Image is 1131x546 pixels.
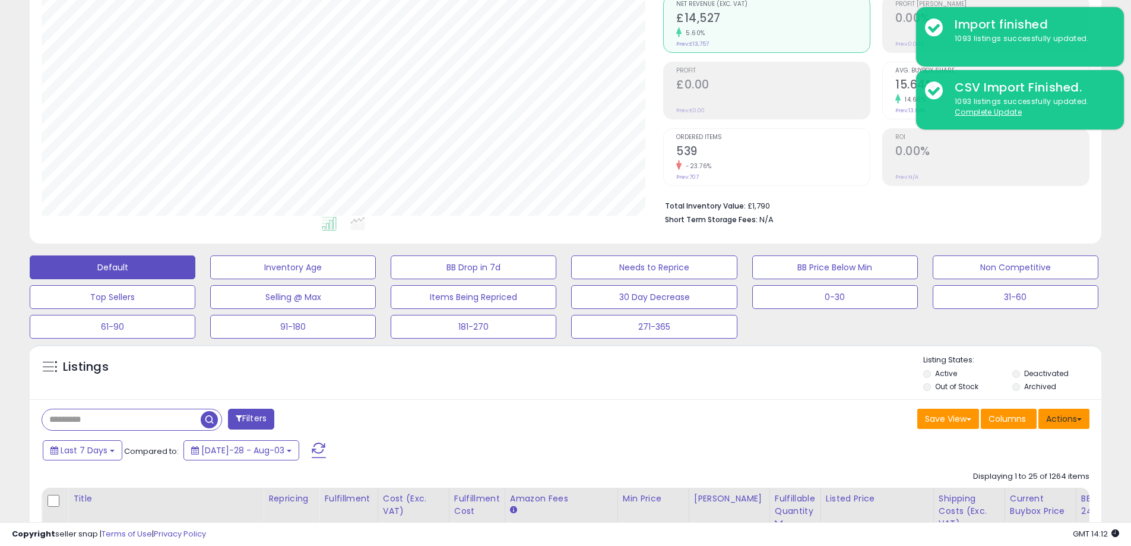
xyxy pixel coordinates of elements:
[955,107,1022,117] u: Complete Update
[775,493,816,517] div: Fulfillable Quantity
[665,201,746,211] b: Total Inventory Value:
[665,198,1081,212] li: £1,790
[895,107,926,114] small: Prev: 13.64%
[268,493,314,505] div: Repricing
[759,214,774,225] span: N/A
[826,493,929,505] div: Listed Price
[210,315,376,339] button: 91-180
[946,96,1115,118] div: 1093 listings successfully updated.
[61,444,107,456] span: Last 7 Days
[665,214,758,225] b: Short Term Storage Fees:
[1010,493,1071,517] div: Current Buybox Price
[895,68,1089,74] span: Avg. Buybox Share
[676,144,870,160] h2: 539
[210,255,376,279] button: Inventory Age
[682,29,705,37] small: 5.60%
[676,40,709,48] small: Prev: £13,757
[391,285,556,309] button: Items Being Repriced
[676,134,870,141] span: Ordered Items
[201,444,284,456] span: [DATE]-28 - Aug-03
[989,413,1026,425] span: Columns
[12,528,55,539] strong: Copyright
[1024,368,1069,378] label: Deactivated
[73,493,258,505] div: Title
[946,79,1115,96] div: CSV Import Finished.
[923,355,1101,366] p: Listing States:
[63,359,109,375] h5: Listings
[454,493,500,517] div: Fulfillment Cost
[895,78,1089,94] h2: 15.64%
[752,255,918,279] button: BB Price Below Min
[935,381,978,392] label: Out of Stock
[895,173,918,181] small: Prev: N/A
[682,162,712,171] small: -23.76%
[935,368,957,378] label: Active
[30,285,195,309] button: Top Sellers
[917,409,979,429] button: Save View
[895,11,1089,27] h2: 0.00%
[623,493,684,505] div: Min Price
[12,529,206,540] div: seller snap | |
[124,446,179,457] span: Compared to:
[973,471,1089,482] div: Displaying 1 to 25 of 1264 items
[43,440,122,460] button: Last 7 Days
[1038,409,1089,429] button: Actions
[391,255,556,279] button: BB Drop in 7d
[933,285,1098,309] button: 31-60
[324,493,372,505] div: Fulfillment
[981,409,1037,429] button: Columns
[1081,493,1124,517] div: BB Share 24h.
[676,107,705,114] small: Prev: £0.00
[676,1,870,8] span: Net Revenue (Exc. VAT)
[383,493,444,517] div: Cost (Exc. VAT)
[102,528,152,539] a: Terms of Use
[694,493,765,505] div: [PERSON_NAME]
[933,255,1098,279] button: Non Competitive
[571,255,737,279] button: Needs to Reprice
[676,78,870,94] h2: £0.00
[210,285,376,309] button: Selling @ Max
[183,440,299,460] button: [DATE]-28 - Aug-03
[228,409,274,430] button: Filters
[30,255,195,279] button: Default
[895,134,1089,141] span: ROI
[895,40,924,48] small: Prev: 0.00%
[676,11,870,27] h2: £14,527
[895,1,1089,8] span: Profit [PERSON_NAME]
[901,95,926,104] small: 14.66%
[895,144,1089,160] h2: 0.00%
[676,68,870,74] span: Profit
[946,16,1115,33] div: Import finished
[571,285,737,309] button: 30 Day Decrease
[1024,381,1056,392] label: Archived
[939,493,1000,530] div: Shipping Costs (Exc. VAT)
[676,173,699,181] small: Prev: 707
[510,505,517,516] small: Amazon Fees.
[571,315,737,339] button: 271-365
[30,315,195,339] button: 61-90
[1073,528,1119,539] span: 2025-08-13 14:12 GMT
[946,33,1115,45] div: 1093 listings successfully updated.
[154,528,206,539] a: Privacy Policy
[752,285,918,309] button: 0-30
[510,493,613,505] div: Amazon Fees
[391,315,556,339] button: 181-270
